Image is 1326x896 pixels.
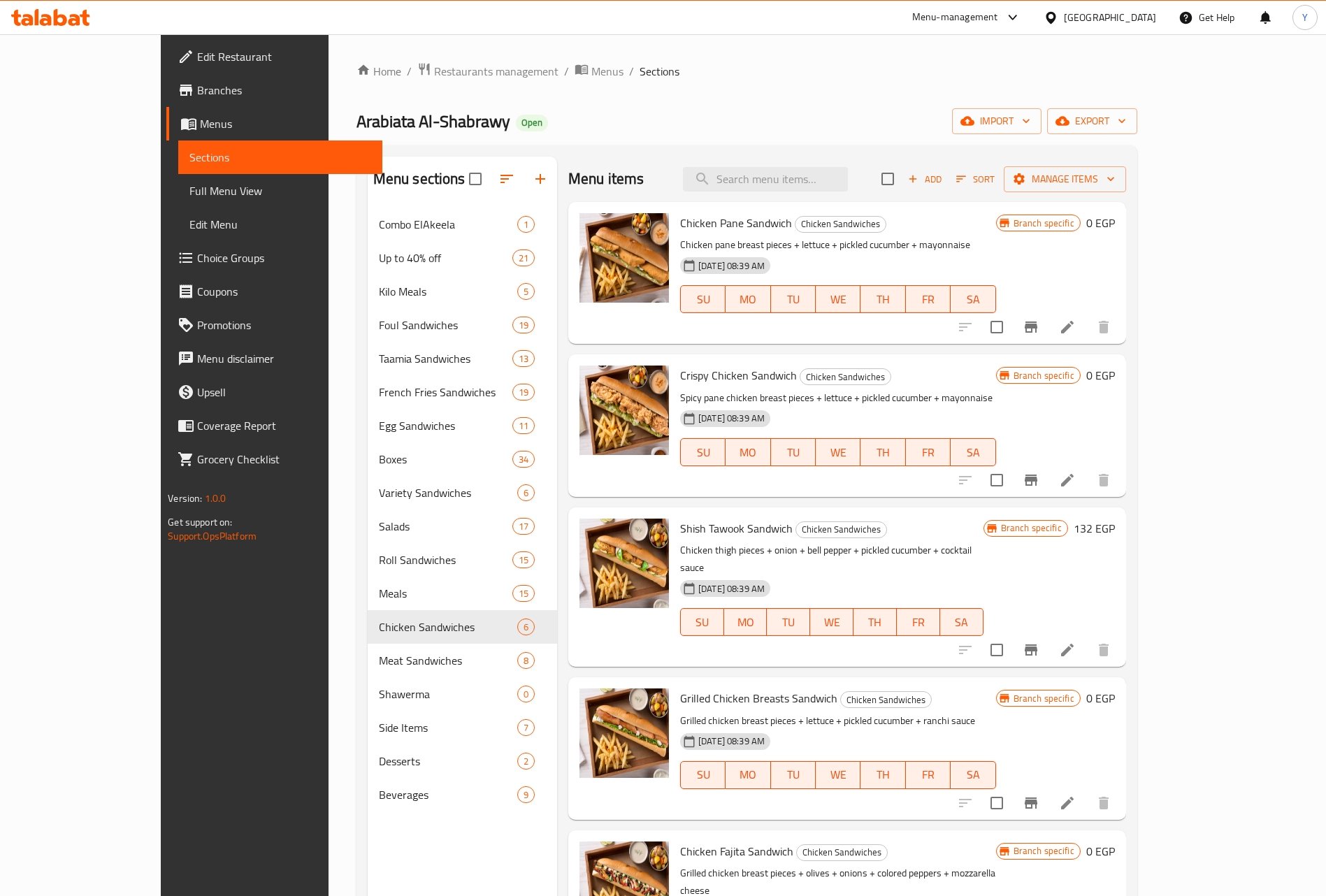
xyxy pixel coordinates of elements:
[906,171,944,187] span: Add
[356,106,510,137] span: Arabiata Al-Shabrawy
[902,612,935,633] span: FR
[178,140,382,174] a: Sections
[379,753,517,769] span: Desserts
[726,761,770,789] button: MO
[517,484,535,501] div: items
[197,451,371,468] span: Grocery Checklist
[873,164,902,194] span: Select section
[518,688,534,701] span: 0
[731,289,765,310] span: MO
[379,317,512,333] div: Foul Sandwiches
[731,765,765,785] span: MO
[693,412,770,425] span: [DATE] 08:39 AM
[897,608,940,636] button: FR
[777,442,810,463] span: TU
[1086,688,1115,708] h6: 0 EGP
[591,63,624,80] span: Menus
[197,417,371,434] span: Coverage Report
[166,73,382,107] a: Branches
[956,442,990,463] span: SA
[189,216,371,233] span: Edit Menu
[379,686,517,702] div: Shawerma
[517,652,535,669] div: items
[513,520,534,533] span: 17
[777,289,810,310] span: TU
[356,62,1137,80] nav: breadcrumb
[197,250,371,266] span: Choice Groups
[368,610,557,644] div: Chicken Sandwiches6
[579,366,669,455] img: Crispy Chicken Sandwich
[368,711,557,744] div: Side Items7
[379,719,517,736] span: Side Items
[517,283,535,300] div: items
[166,275,382,308] a: Coupons
[166,342,382,375] a: Menu disclaimer
[368,409,557,442] div: Egg Sandwiches11
[956,289,990,310] span: SA
[379,551,512,568] span: Roll Sandwiches
[579,519,669,608] img: Shish Tawook Sandwich
[379,619,517,635] div: Chicken Sandwiches
[796,844,888,861] div: Chicken Sandwiches
[168,513,232,531] span: Get support on:
[951,438,995,466] button: SA
[379,250,512,266] span: Up to 40% off
[1086,366,1115,385] h6: 0 EGP
[797,844,887,860] span: Chicken Sandwiches
[1058,113,1126,130] span: export
[368,543,557,577] div: Roll Sandwiches15
[518,486,534,500] span: 6
[640,63,679,80] span: Sections
[512,551,535,568] div: items
[1008,217,1080,230] span: Branch specific
[902,168,947,190] button: Add
[513,587,534,600] span: 15
[952,108,1042,134] button: import
[860,438,905,466] button: TH
[1086,213,1115,233] h6: 0 EGP
[853,608,897,636] button: TH
[693,735,770,748] span: [DATE] 08:39 AM
[168,489,202,507] span: Version:
[368,375,557,409] div: French Fries Sandwiches19
[683,167,848,192] input: search
[513,386,534,399] span: 19
[680,389,996,407] p: Spicy pane chicken breast pieces + lettuce + pickled cucumber + mayonnaise
[795,521,887,538] div: Chicken Sandwiches
[982,635,1011,665] span: Select to update
[166,107,382,140] a: Menus
[840,691,932,708] div: Chicken Sandwiches
[777,765,810,785] span: TU
[859,612,891,633] span: TH
[680,285,726,313] button: SU
[417,62,558,80] a: Restaurants management
[197,48,371,65] span: Edit Restaurant
[816,285,860,313] button: WE
[680,688,837,709] span: Grilled Chicken Breasts Sandwich
[379,451,512,468] span: Boxes
[517,216,535,233] div: items
[866,442,900,463] span: TH
[821,442,855,463] span: WE
[940,608,983,636] button: SA
[816,612,848,633] span: WE
[680,761,726,789] button: SU
[1008,692,1080,705] span: Branch specific
[1059,795,1076,811] a: Edit menu item
[513,453,534,466] span: 34
[995,521,1067,535] span: Branch specific
[982,312,1011,342] span: Select to update
[821,289,855,310] span: WE
[368,744,557,778] div: Desserts2
[1059,319,1076,335] a: Edit menu item
[379,350,512,367] span: Taamia Sandwiches
[518,621,534,634] span: 6
[686,612,719,633] span: SU
[1059,472,1076,489] a: Edit menu item
[379,283,517,300] div: Kilo Meals
[368,778,557,811] div: Beverages9
[368,644,557,677] div: Meat Sandwiches8
[800,369,891,385] span: Chicken Sandwiches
